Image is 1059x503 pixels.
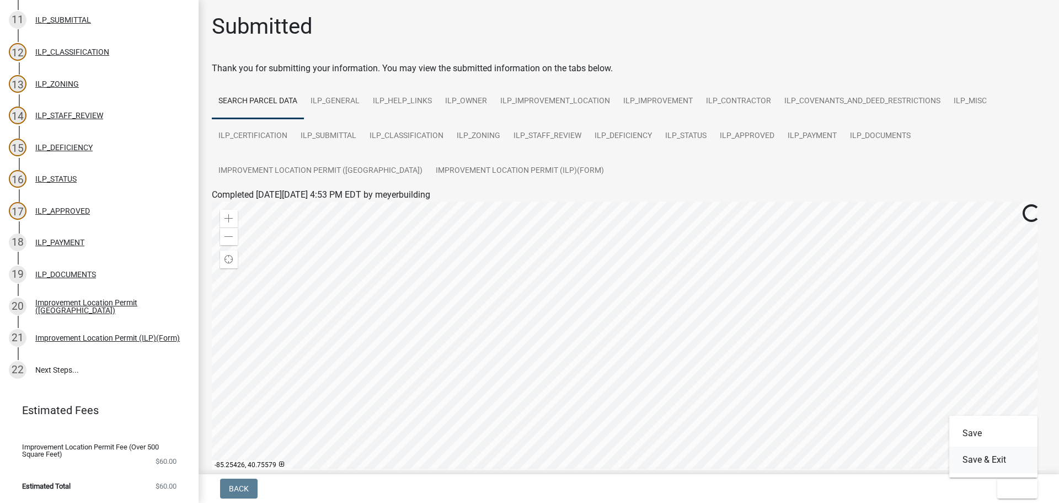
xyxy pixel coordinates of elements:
[949,416,1037,478] div: Exit
[22,443,159,458] span: Improvement Location Permit Fee (Over 500 Square Feet)
[363,119,450,154] a: ILP_CLASSIFICATION
[35,112,103,119] div: ILP_STAFF_REVIEW
[156,483,176,490] span: $60.00
[35,299,181,314] div: Improvement Location Permit ([GEOGRAPHIC_DATA])
[781,119,843,154] a: ILP_PAYMENT
[9,329,26,347] div: 21
[304,84,366,119] a: ILP_GENERAL
[9,170,26,188] div: 16
[997,479,1037,499] button: Exit
[507,119,588,154] a: ILP_STAFF_REVIEW
[212,153,429,189] a: Improvement Location Permit ([GEOGRAPHIC_DATA])
[9,399,181,421] a: Estimated Fees
[617,84,699,119] a: ILP_IMPROVEMENT
[35,207,90,215] div: ILP_APPROVED
[429,153,611,189] a: Improvement Location Permit (ILP)(Form)
[35,239,84,246] div: ILP_PAYMENT
[220,210,238,227] div: Zoom in
[35,271,96,278] div: ILP_DOCUMENTS
[9,234,26,251] div: 18
[366,84,438,119] a: ILP_HELP_LINKS
[156,458,176,465] span: $60.00
[9,43,26,61] div: 12
[778,84,947,119] a: ILP_COVENANTS_AND_DEED_RESTRICTIONS
[713,119,781,154] a: ILP_APPROVED
[843,119,917,154] a: ILP_DOCUMENTS
[699,84,778,119] a: ILP_CONTRACTOR
[220,479,258,499] button: Back
[35,144,93,151] div: ILP_DEFICIENCY
[9,298,26,315] div: 20
[35,334,180,342] div: Improvement Location Permit (ILP)(Form)
[9,202,26,220] div: 17
[212,189,430,200] span: Completed [DATE][DATE] 4:53 PM EDT by meyerbuilding
[9,75,26,93] div: 13
[212,13,313,40] h1: Submitted
[212,84,304,119] a: Search Parcel Data
[588,119,659,154] a: ILP_DEFICIENCY
[294,119,363,154] a: ILP_SUBMITTAL
[1033,469,1043,477] a: Esri
[438,84,494,119] a: ILP_OWNER
[1006,484,1022,493] span: Exit
[35,16,91,24] div: ILP_SUBMITTAL
[229,484,249,493] span: Back
[949,447,1037,473] button: Save & Exit
[22,483,71,490] span: Estimated Total
[659,119,713,154] a: ILP_STATUS
[9,139,26,156] div: 15
[450,119,507,154] a: ILP_ZONING
[947,84,993,119] a: ILP_MISC
[9,11,26,29] div: 11
[212,469,992,478] div: [GEOGRAPHIC_DATA] IN Permitting
[220,227,238,245] div: Zoom out
[212,119,294,154] a: ILP_CERTIFICATION
[949,420,1037,447] button: Save
[212,62,1046,75] div: Thank you for submitting your information. You may view the submitted information on the tabs below.
[494,84,617,119] a: ILP_IMPROVEMENT_LOCATION
[35,175,77,183] div: ILP_STATUS
[35,48,109,56] div: ILP_CLASSIFICATION
[9,107,26,124] div: 14
[9,266,26,283] div: 19
[35,80,79,88] div: ILP_ZONING
[9,361,26,379] div: 22
[220,251,238,268] div: Find my location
